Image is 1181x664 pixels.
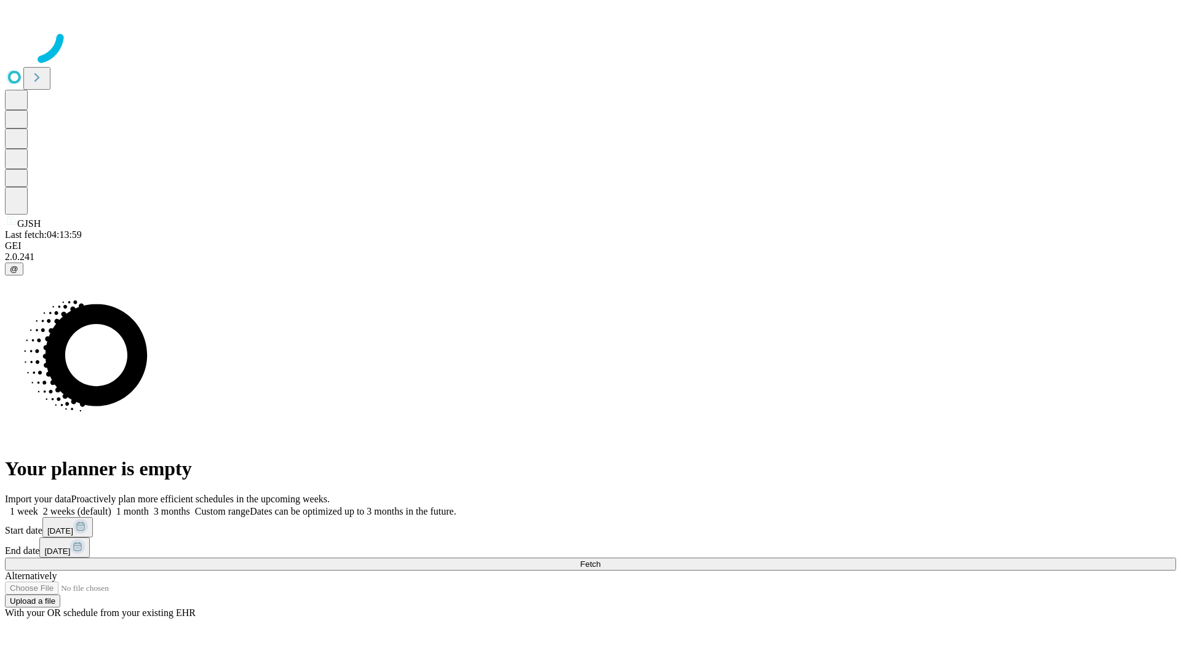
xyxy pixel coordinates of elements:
[5,263,23,275] button: @
[5,537,1176,558] div: End date
[71,494,330,504] span: Proactively plan more efficient schedules in the upcoming weeks.
[5,571,57,581] span: Alternatively
[195,506,250,516] span: Custom range
[580,559,600,569] span: Fetch
[43,506,111,516] span: 2 weeks (default)
[17,218,41,229] span: GJSH
[39,537,90,558] button: [DATE]
[5,494,71,504] span: Import your data
[5,595,60,607] button: Upload a file
[10,264,18,274] span: @
[44,547,70,556] span: [DATE]
[116,506,149,516] span: 1 month
[154,506,190,516] span: 3 months
[5,607,196,618] span: With your OR schedule from your existing EHR
[5,251,1176,263] div: 2.0.241
[5,240,1176,251] div: GEI
[5,558,1176,571] button: Fetch
[42,517,93,537] button: [DATE]
[5,457,1176,480] h1: Your planner is empty
[5,229,82,240] span: Last fetch: 04:13:59
[10,506,38,516] span: 1 week
[250,506,456,516] span: Dates can be optimized up to 3 months in the future.
[47,526,73,536] span: [DATE]
[5,517,1176,537] div: Start date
